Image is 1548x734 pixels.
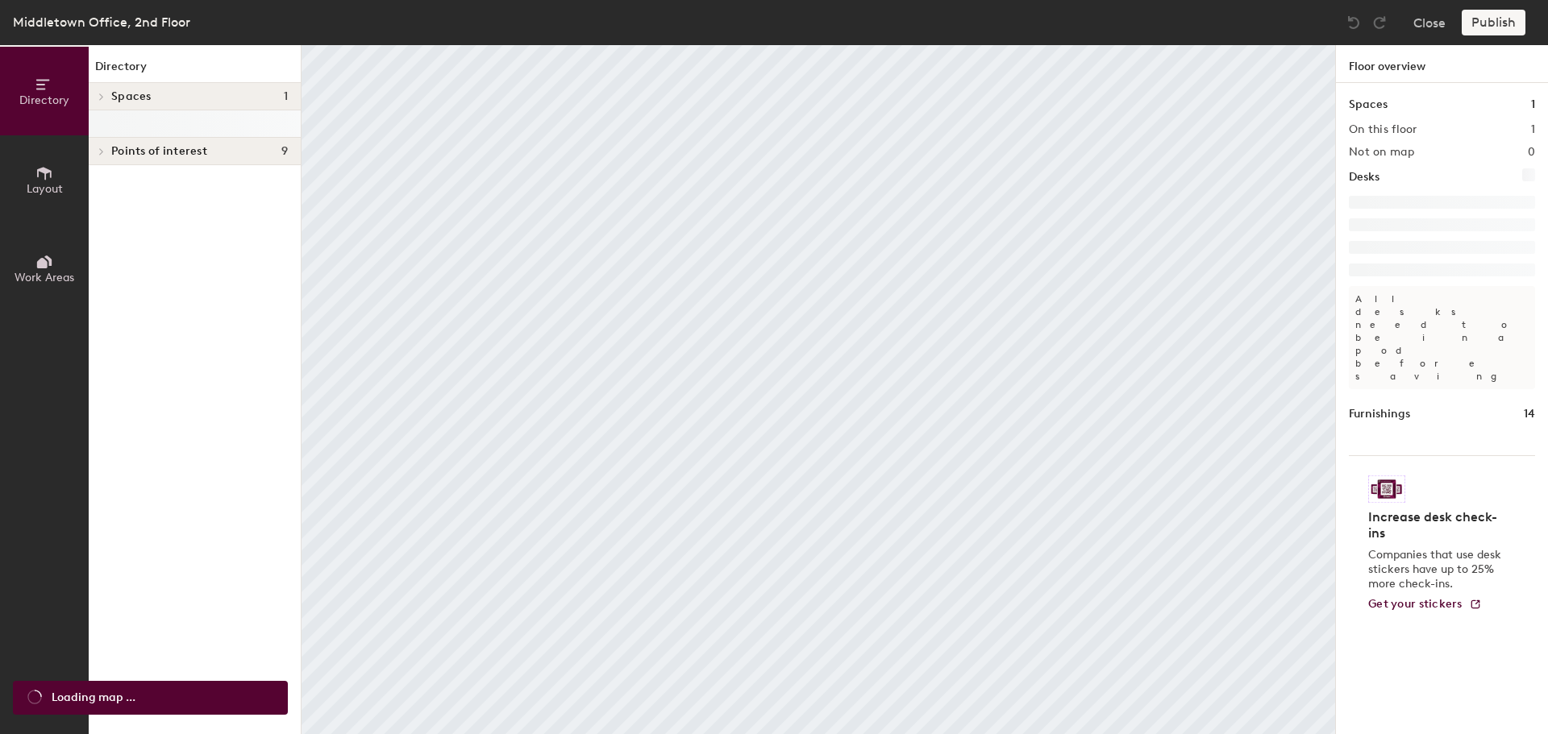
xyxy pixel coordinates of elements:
[19,93,69,107] span: Directory
[13,12,190,32] div: Middletown Office, 2nd Floor
[1349,286,1535,389] p: All desks need to be in a pod before saving
[1528,146,1535,159] h2: 0
[302,45,1335,734] canvas: Map
[1368,598,1482,612] a: Get your stickers
[1346,15,1362,31] img: Undo
[27,182,63,196] span: Layout
[111,145,207,158] span: Points of interest
[1349,168,1379,186] h1: Desks
[1349,123,1417,136] h2: On this floor
[284,90,288,103] span: 1
[89,58,301,83] h1: Directory
[1368,548,1506,591] p: Companies that use desk stickers have up to 25% more check-ins.
[15,271,74,284] span: Work Areas
[1413,10,1446,35] button: Close
[1349,405,1410,423] h1: Furnishings
[1349,146,1414,159] h2: Not on map
[1349,96,1388,114] h1: Spaces
[52,689,135,707] span: Loading map ...
[1524,405,1535,423] h1: 14
[1531,123,1535,136] h2: 1
[1368,509,1506,541] h4: Increase desk check-ins
[1531,96,1535,114] h1: 1
[1368,597,1463,611] span: Get your stickers
[1371,15,1388,31] img: Redo
[1336,45,1548,83] h1: Floor overview
[281,145,288,158] span: 9
[111,90,152,103] span: Spaces
[1368,475,1405,503] img: Sticker logo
